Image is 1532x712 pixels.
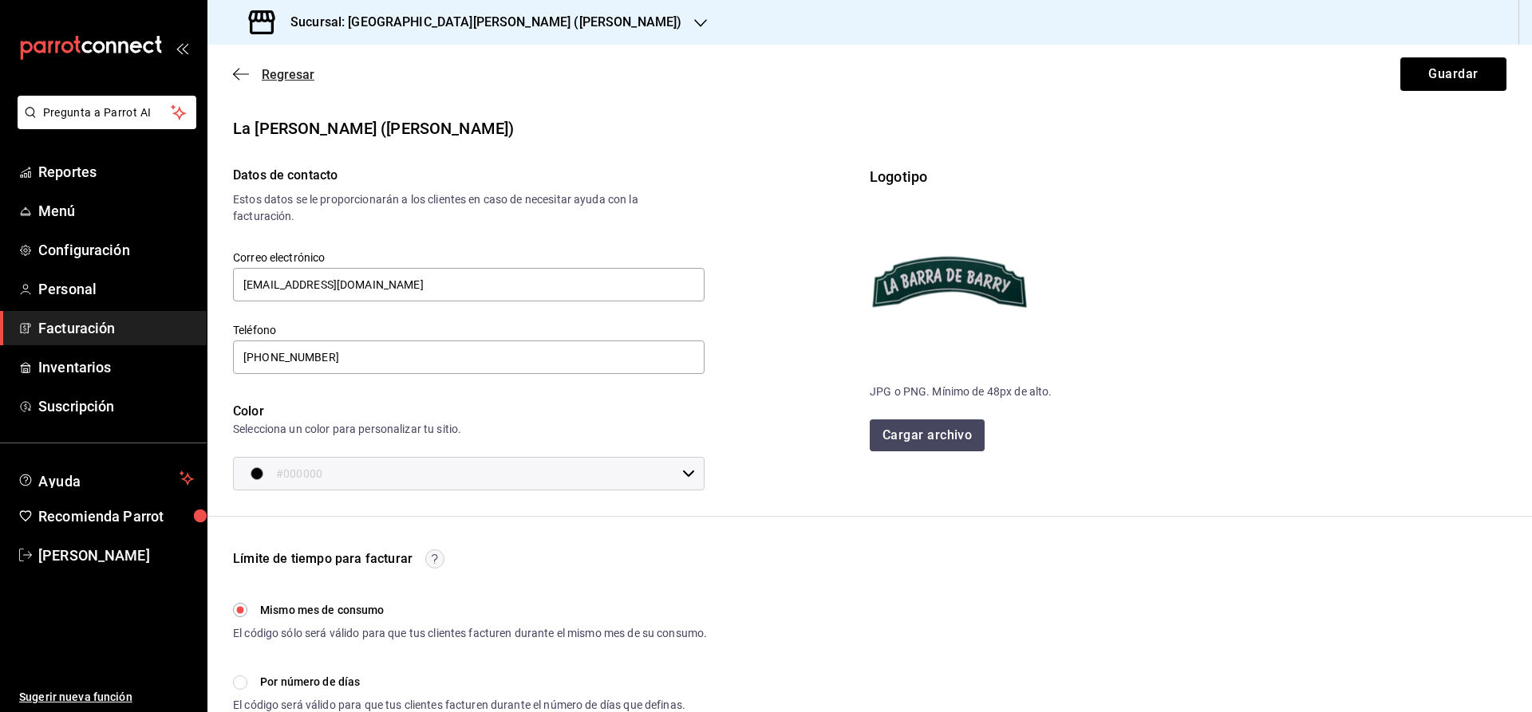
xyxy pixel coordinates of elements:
[38,505,194,527] span: Recomienda Parrot
[278,13,681,32] h3: Sucursal: [GEOGRAPHIC_DATA][PERSON_NAME] ([PERSON_NAME])
[870,384,1506,400] div: JPG o PNG. Mínimo de 48px de alto.
[262,67,314,82] span: Regresar
[19,689,194,706] span: Sugerir nueva función
[233,67,314,82] button: Regresar
[38,200,194,222] span: Menú
[233,116,1506,140] div: La [PERSON_NAME] ([PERSON_NAME])
[38,278,194,300] span: Personal
[233,325,705,336] label: Teléfono
[233,549,413,569] div: Límite de tiempo para facturar
[233,166,649,185] div: Datos de contacto
[233,625,707,642] div: El código sólo será válido para que tus clientes facturen durante el mismo mes de su consumo.
[18,96,196,129] button: Pregunta a Parrot AI
[38,317,194,339] span: Facturación
[38,395,194,417] span: Suscripción
[870,166,1506,187] div: Logotipo
[176,41,188,54] button: open_drawer_menu
[38,239,194,261] span: Configuración
[233,421,705,438] div: Selecciona un color para personalizar tu sitio.
[1400,57,1506,91] button: Guardar
[38,161,194,183] span: Reportes
[233,252,705,263] label: Correo electrónico
[38,469,173,488] span: Ayuda
[233,402,705,421] div: Color
[11,116,196,132] a: Pregunta a Parrot AI
[870,419,985,451] button: Cargar archivo
[43,104,172,121] span: Pregunta a Parrot AI
[260,674,360,690] span: Por número de días
[233,191,649,225] div: Estos datos se le proporcionarán a los clientes en caso de necesitar ayuda con la facturación.
[38,545,194,566] span: [PERSON_NAME]
[38,356,194,378] span: Inventarios
[260,602,385,619] span: Mismo mes de consumo
[870,200,1029,360] img: Preview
